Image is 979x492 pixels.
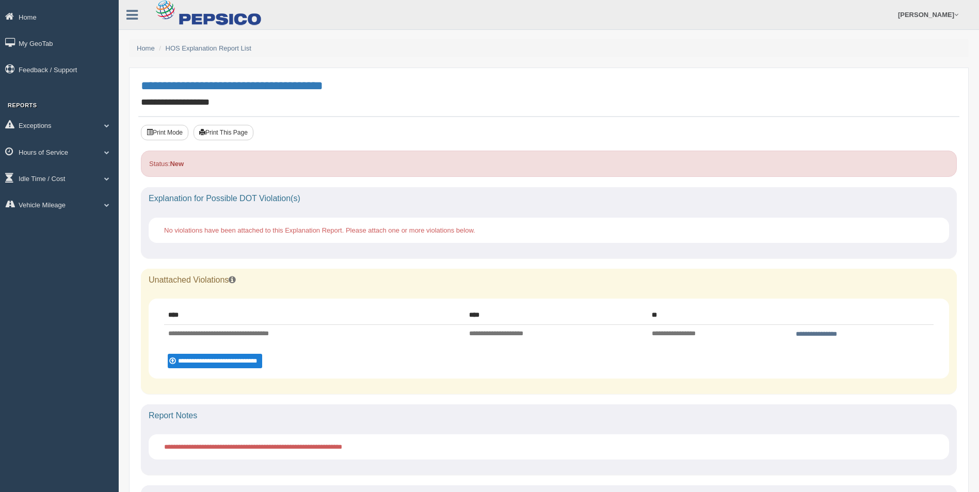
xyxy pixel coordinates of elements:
strong: New [170,160,184,168]
div: Report Notes [141,404,957,427]
div: Status: [141,151,957,177]
span: No violations have been attached to this Explanation Report. Please attach one or more violations... [164,226,475,234]
button: Print Mode [141,125,188,140]
button: Print This Page [194,125,253,140]
div: Explanation for Possible DOT Violation(s) [141,187,957,210]
a: Home [137,44,155,52]
div: Unattached Violations [141,269,957,291]
a: HOS Explanation Report List [166,44,251,52]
